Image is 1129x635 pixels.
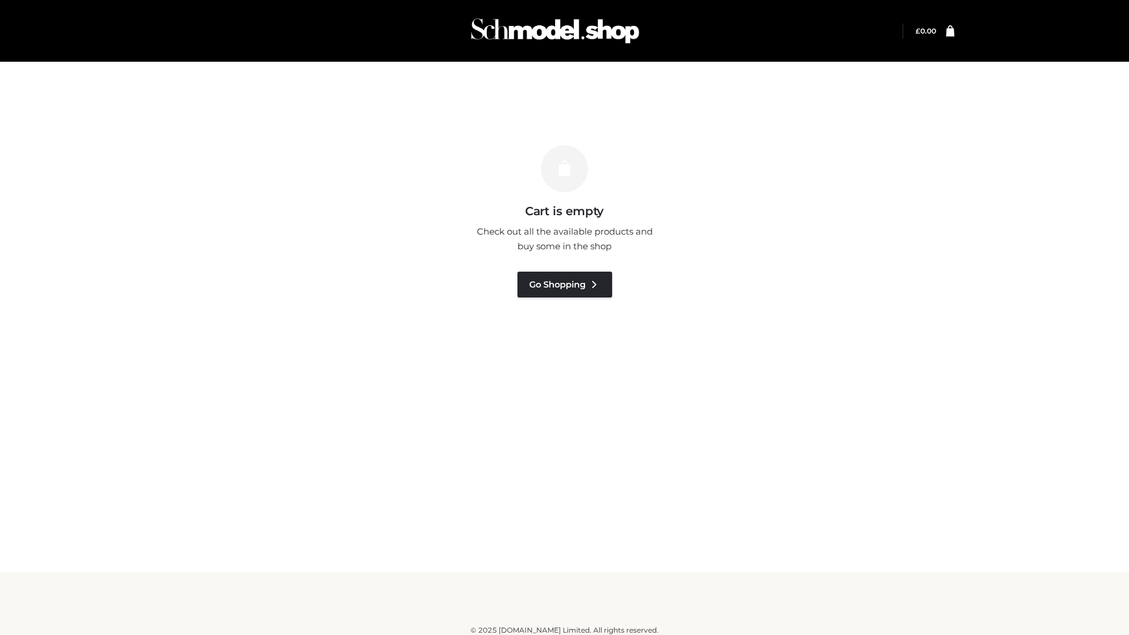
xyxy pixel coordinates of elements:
[517,272,612,298] a: Go Shopping
[470,224,659,254] p: Check out all the available products and buy some in the shop
[467,8,643,54] img: Schmodel Admin 964
[916,26,936,35] a: £0.00
[916,26,920,35] span: £
[201,204,928,218] h3: Cart is empty
[916,26,936,35] bdi: 0.00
